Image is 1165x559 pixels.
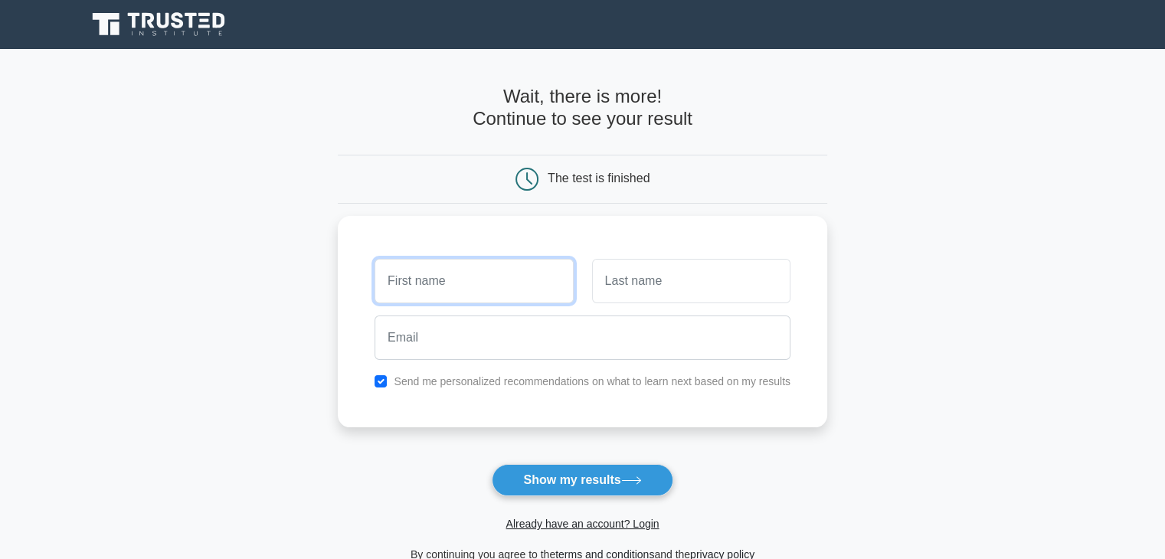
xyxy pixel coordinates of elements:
[492,464,672,496] button: Show my results
[375,259,573,303] input: First name
[394,375,790,387] label: Send me personalized recommendations on what to learn next based on my results
[592,259,790,303] input: Last name
[375,315,790,360] input: Email
[506,518,659,530] a: Already have an account? Login
[338,86,827,130] h4: Wait, there is more! Continue to see your result
[548,172,650,185] div: The test is finished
